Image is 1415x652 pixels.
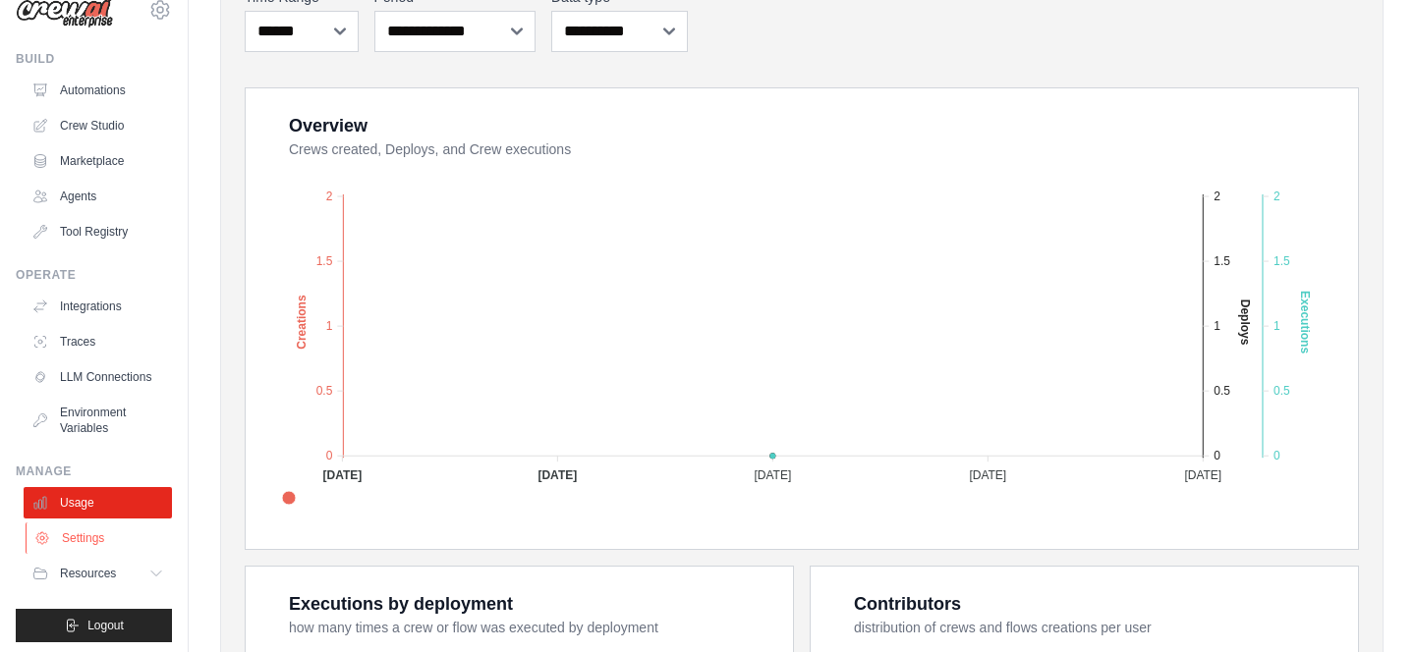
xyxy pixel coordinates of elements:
[24,110,172,141] a: Crew Studio
[969,468,1006,482] tspan: [DATE]
[289,590,513,618] div: Executions by deployment
[24,291,172,322] a: Integrations
[1273,384,1290,398] tspan: 0.5
[24,397,172,444] a: Environment Variables
[289,618,769,637] dt: how many times a crew or flow was executed by deployment
[24,487,172,518] a: Usage
[1273,254,1290,268] tspan: 1.5
[326,319,333,333] tspan: 1
[26,522,174,554] a: Settings
[87,618,124,633] span: Logout
[60,566,116,581] span: Resources
[24,216,172,247] a: Tool Registry
[24,361,172,393] a: LLM Connections
[1214,190,1220,203] tspan: 2
[1214,319,1220,333] tspan: 1
[854,618,1334,637] dt: distribution of crews and flows creations per user
[754,468,791,482] tspan: [DATE]
[289,112,368,139] div: Overview
[24,145,172,177] a: Marketplace
[16,267,172,283] div: Operate
[16,609,172,642] button: Logout
[16,51,172,67] div: Build
[538,468,577,482] tspan: [DATE]
[1214,449,1220,462] tspan: 0
[1214,384,1230,398] tspan: 0.5
[1214,254,1230,268] tspan: 1.5
[1273,190,1280,203] tspan: 2
[24,181,172,212] a: Agents
[24,75,172,106] a: Automations
[16,463,172,479] div: Manage
[1298,291,1312,353] text: Executions
[316,384,333,398] tspan: 0.5
[326,449,333,462] tspan: 0
[24,326,172,357] a: Traces
[1184,468,1221,482] tspan: [DATE]
[854,590,961,618] div: Contributors
[1273,319,1280,333] tspan: 1
[24,558,172,589] button: Resources
[316,254,333,268] tspan: 1.5
[322,468,362,482] tspan: [DATE]
[1238,299,1252,346] text: Deploys
[295,295,309,350] text: Creations
[289,139,1334,159] dt: Crews created, Deploys, and Crew executions
[326,190,333,203] tspan: 2
[1273,449,1280,462] tspan: 0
